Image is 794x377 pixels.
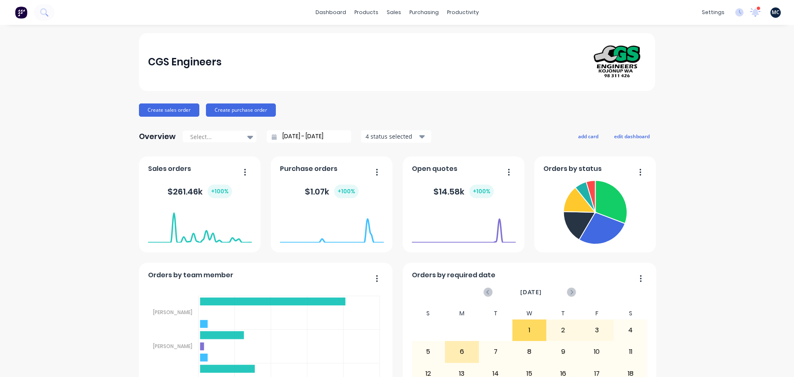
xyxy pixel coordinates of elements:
[580,341,613,362] div: 10
[153,343,192,350] tspan: [PERSON_NAME]
[361,130,431,143] button: 4 status selected
[148,54,222,70] div: CGS Engineers
[546,307,580,319] div: T
[547,341,580,362] div: 9
[280,164,337,174] span: Purchase orders
[311,6,350,19] a: dashboard
[167,185,232,198] div: $ 261.46k
[148,270,233,280] span: Orders by team member
[443,6,483,19] div: productivity
[412,270,495,280] span: Orders by required date
[412,341,445,362] div: 5
[614,307,648,319] div: S
[405,6,443,19] div: purchasing
[433,185,494,198] div: $ 14.58k
[445,307,479,319] div: M
[350,6,383,19] div: products
[305,185,359,198] div: $ 1.07k
[543,164,602,174] span: Orders by status
[15,6,27,19] img: Factory
[366,132,418,141] div: 4 status selected
[479,341,512,362] div: 7
[469,185,494,198] div: + 100 %
[520,288,542,297] span: [DATE]
[445,341,478,362] div: 6
[614,320,647,341] div: 4
[772,9,780,16] span: MC
[139,103,199,117] button: Create sales order
[139,128,176,145] div: Overview
[153,309,192,316] tspan: [PERSON_NAME]
[513,341,546,362] div: 8
[148,164,191,174] span: Sales orders
[609,131,655,142] button: edit dashboard
[206,103,276,117] button: Create purchase order
[547,320,580,341] div: 2
[573,131,604,142] button: add card
[580,307,614,319] div: F
[208,185,232,198] div: + 100 %
[334,185,359,198] div: + 100 %
[614,341,647,362] div: 11
[588,36,646,88] img: CGS Engineers
[513,320,546,341] div: 1
[698,6,729,19] div: settings
[512,307,546,319] div: W
[479,307,513,319] div: T
[411,307,445,319] div: S
[580,320,613,341] div: 3
[383,6,405,19] div: sales
[412,164,457,174] span: Open quotes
